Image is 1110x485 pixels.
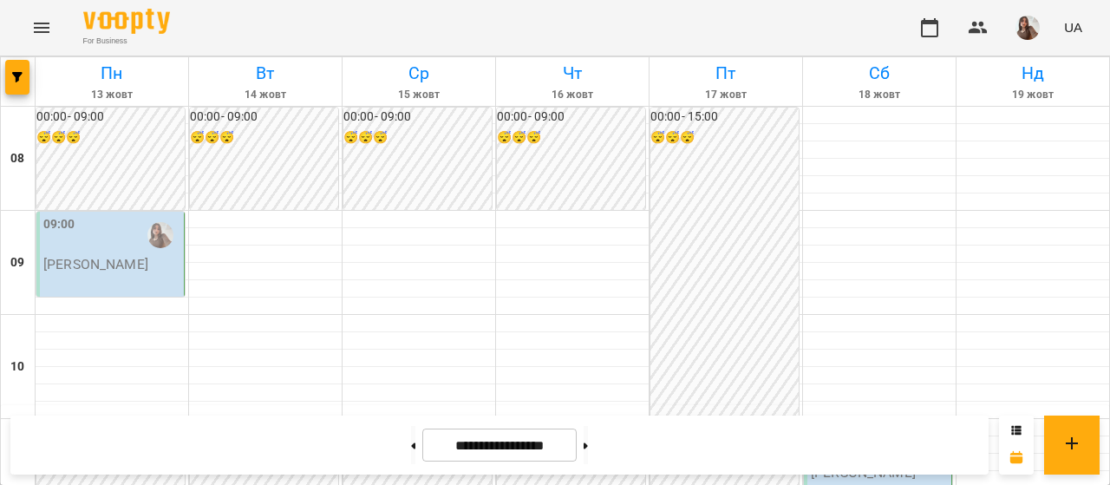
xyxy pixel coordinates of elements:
[38,87,186,103] h6: 13 жовт
[43,257,148,272] p: [PERSON_NAME]
[499,60,646,87] h6: Чт
[190,108,338,127] h6: 00:00 - 09:00
[959,87,1107,103] h6: 19 жовт
[147,222,173,248] img: Аліна Данилюк
[10,149,24,168] h6: 08
[190,128,338,147] h6: 😴😴😴
[345,60,493,87] h6: Ср
[1064,18,1082,36] span: UA
[650,108,799,127] h6: 00:00 - 15:00
[192,60,339,87] h6: Вт
[959,60,1107,87] h6: Нд
[345,87,493,103] h6: 15 жовт
[499,87,646,103] h6: 16 жовт
[1015,16,1040,40] img: e785d2f60518c4d79e432088573c6b51.jpg
[21,7,62,49] button: Menu
[43,215,75,234] label: 09:00
[652,60,800,87] h6: Пт
[10,253,24,272] h6: 09
[36,128,185,147] h6: 😴😴😴
[192,87,339,103] h6: 14 жовт
[83,9,170,34] img: Voopty Logo
[343,108,492,127] h6: 00:00 - 09:00
[1057,11,1089,43] button: UA
[38,60,186,87] h6: Пн
[806,60,953,87] h6: Сб
[806,87,953,103] h6: 18 жовт
[343,128,492,147] h6: 😴😴😴
[652,87,800,103] h6: 17 жовт
[497,128,645,147] h6: 😴😴😴
[497,108,645,127] h6: 00:00 - 09:00
[83,36,170,47] span: For Business
[10,357,24,377] h6: 10
[650,128,799,147] h6: 😴😴😴
[36,108,185,127] h6: 00:00 - 09:00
